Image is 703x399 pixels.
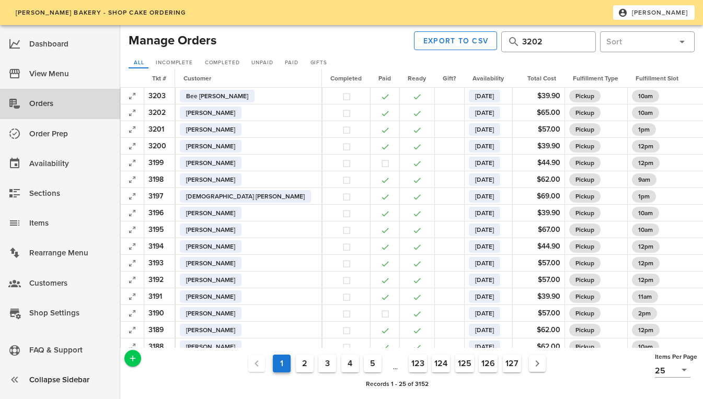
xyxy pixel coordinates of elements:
span: 11am [638,290,652,303]
span: Pickup [575,190,594,203]
td: 3203 [144,88,175,104]
span: Pickup [575,274,594,286]
td: $57.00 [512,121,564,138]
td: $57.00 [512,272,564,288]
td: 3191 [144,288,175,305]
span: [DATE] [475,324,494,336]
span: Pickup [575,157,594,169]
span: [PERSON_NAME] [186,173,235,186]
div: Records 1 - 25 of 3152 [141,377,653,391]
td: 3190 [144,305,175,322]
td: $44.90 [512,155,564,171]
span: [PERSON_NAME] [186,123,235,136]
button: [PERSON_NAME] [613,5,695,20]
button: Expand Record [125,89,140,103]
a: All [129,58,148,68]
button: Expand Record [125,105,140,120]
span: [PERSON_NAME] [186,207,235,219]
th: Customer [175,69,322,88]
span: 10am [638,207,653,219]
span: ... [387,355,404,372]
button: Expand Record [125,306,140,321]
th: Gift? [434,69,464,88]
td: 3201 [144,121,175,138]
button: Goto Page 127 [503,355,521,372]
span: Completed [204,60,240,66]
div: Orders [29,95,112,112]
span: [DATE] [475,307,494,320]
span: 10am [638,224,653,236]
span: 1pm [638,190,650,203]
button: Expand Record [125,172,140,187]
span: [PERSON_NAME] [186,341,235,353]
div: Customers [29,275,112,292]
td: $62.00 [512,338,564,355]
span: Gifts [310,60,327,66]
td: $69.00 [512,188,564,205]
span: 12pm [638,274,653,286]
span: 9am [638,173,650,186]
span: Pickup [575,240,594,253]
input: Sort [606,33,672,50]
span: Pickup [575,224,594,236]
span: [DATE] [475,190,494,203]
td: $62.00 [512,322,564,338]
button: Expand Record [125,222,140,237]
span: Pickup [575,173,594,186]
button: Expand Record [125,156,140,170]
td: $39.90 [512,138,564,155]
span: [PERSON_NAME] [186,274,235,286]
div: Collapse Sidebar [29,371,112,389]
td: 3188 [144,338,175,355]
span: [PERSON_NAME] [186,224,235,236]
span: All [133,60,144,66]
button: Export to CSV [414,31,498,50]
span: Customer [183,75,211,82]
span: Fulfillment Slot [636,75,678,82]
a: Completed [200,58,245,68]
span: Pickup [575,257,594,269]
span: [DEMOGRAPHIC_DATA] [PERSON_NAME] [186,190,305,203]
td: $44.90 [512,238,564,255]
div: View Menu [29,65,112,83]
a: Unpaid [247,58,278,68]
td: 3197 [144,188,175,205]
span: Pickup [575,123,594,136]
span: 10am [638,107,653,119]
span: [DATE] [475,123,494,136]
span: [PERSON_NAME] [186,324,235,336]
button: Goto Page 3 [318,355,336,372]
span: [DATE] [475,341,494,353]
td: 3198 [144,171,175,188]
span: Pickup [575,207,594,219]
span: Export to CSV [423,37,489,45]
span: 2pm [638,307,651,320]
span: Paid [378,75,391,82]
div: Hit Enter to search [501,31,596,52]
div: FAQ & Support [29,342,112,359]
span: Completed [330,75,362,82]
span: 12pm [638,257,653,269]
span: Tkt # [152,75,166,82]
td: $39.90 [512,205,564,221]
span: [PERSON_NAME] [186,107,235,119]
span: [PERSON_NAME] [186,307,235,320]
span: [PERSON_NAME] [620,8,688,17]
a: [PERSON_NAME] Bakery - Shop Cake Ordering [8,5,193,20]
button: Expand Record [125,273,140,287]
div: Items [29,215,112,232]
button: Add a New Record [124,350,141,367]
span: 1pm [638,123,650,136]
span: Bee [PERSON_NAME] [186,90,248,102]
td: $57.00 [512,305,564,322]
span: [DATE] [475,173,494,186]
span: [DATE] [475,90,494,102]
div: Rearrange Menu [29,244,112,262]
span: Pickup [575,107,594,119]
th: Completed [322,69,370,88]
th: Total Cost [512,69,564,88]
td: $39.90 [512,88,564,104]
td: $65.00 [512,104,564,121]
th: Fulfillment Type [564,69,627,88]
span: [PERSON_NAME] Bakery - Shop Cake Ordering [15,9,186,16]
